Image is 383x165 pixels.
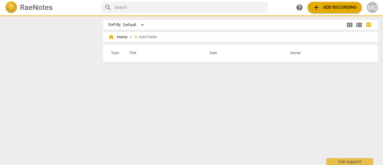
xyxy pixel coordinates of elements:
[313,4,320,11] span: add
[20,3,53,12] h2: RaeNotes
[366,22,371,28] span: table_chart
[114,2,265,12] input: Search
[355,21,363,29] span: view_list
[130,35,132,40] span: /
[283,45,371,62] th: Owner
[313,4,357,11] span: Add recording
[104,4,112,11] span: search
[5,1,17,14] img: Logo
[308,2,362,13] button: Upload
[133,34,139,40] span: add
[108,22,121,27] div: Sort By
[108,34,114,40] span: home
[346,21,353,29] span: view_module
[122,45,202,62] th: Title
[108,34,127,40] span: Home
[139,35,157,40] span: Add folder
[202,45,283,62] th: Date
[345,20,354,30] button: Tile view
[364,20,373,30] button: Table view
[123,20,146,30] div: Default
[106,45,122,62] th: Type
[5,1,97,14] a: LogoRaeNotes
[354,20,364,30] button: List view
[326,158,373,165] div: Ask support
[367,2,378,13] button: MC
[296,4,303,11] span: help
[294,2,305,13] a: Help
